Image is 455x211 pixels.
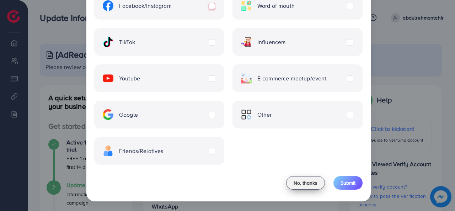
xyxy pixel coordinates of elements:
[103,37,113,47] img: ic-tiktok.4b20a09a.svg
[341,179,355,186] span: Submit
[241,0,252,11] img: ic-word-of-mouth.a439123d.svg
[241,73,252,84] img: ic-ecommerce.d1fa3848.svg
[257,111,272,119] span: Other
[103,73,113,84] img: ic-youtube.715a0ca2.svg
[119,111,138,119] span: Google
[119,2,172,10] span: Facebook/Instagram
[103,146,113,156] img: ic-freind.8e9a9d08.svg
[257,38,286,46] span: Influencers
[119,38,135,46] span: TikTok
[119,74,140,83] span: Youtube
[103,109,113,120] img: ic-google.5bdd9b68.svg
[241,37,252,47] img: ic-influencers.a620ad43.svg
[294,179,317,186] span: No, thanks
[257,74,327,83] span: E-commerce meetup/event
[241,109,252,120] img: ic-other.99c3e012.svg
[103,0,113,11] img: ic-facebook.134605ef.svg
[119,147,164,155] span: Friends/Relatives
[333,176,363,190] button: Submit
[257,2,295,10] span: Word of mouth
[286,176,325,190] button: No, thanks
